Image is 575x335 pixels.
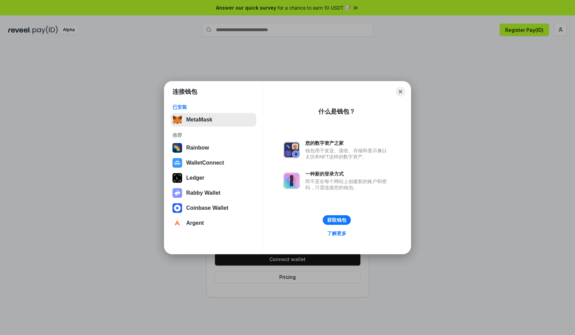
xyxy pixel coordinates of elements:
[170,141,256,155] button: Rainbow
[172,104,254,110] div: 已安装
[186,117,212,123] div: MetaMask
[170,171,256,185] button: Ledger
[172,218,182,228] img: svg+xml,%3Csvg%20width%3D%2228%22%20height%3D%2228%22%20viewBox%3D%220%200%2028%2028%22%20fill%3D...
[186,205,228,211] div: Coinbase Wallet
[172,143,182,153] img: svg+xml,%3Csvg%20width%3D%22120%22%20height%3D%22120%22%20viewBox%3D%220%200%20120%20120%22%20fil...
[396,87,405,96] button: Close
[170,186,256,200] button: Rabby Wallet
[172,88,197,96] h1: 连接钱包
[172,132,254,138] div: 推荐
[172,115,182,125] img: svg+xml,%3Csvg%20fill%3D%22none%22%20height%3D%2233%22%20viewBox%3D%220%200%2035%2033%22%20width%...
[327,230,346,236] div: 了解更多
[305,171,390,177] div: 一种新的登录方式
[170,216,256,230] button: Argent
[170,201,256,215] button: Coinbase Wallet
[305,140,390,146] div: 您的数字资产之家
[186,220,204,226] div: Argent
[186,160,224,166] div: WalletConnect
[186,175,204,181] div: Ledger
[186,145,209,151] div: Rainbow
[283,142,300,158] img: svg+xml,%3Csvg%20xmlns%3D%22http%3A%2F%2Fwww.w3.org%2F2000%2Fsvg%22%20fill%3D%22none%22%20viewBox...
[170,113,256,127] button: MetaMask
[186,190,220,196] div: Rabby Wallet
[172,203,182,213] img: svg+xml,%3Csvg%20width%3D%2228%22%20height%3D%2228%22%20viewBox%3D%220%200%2028%2028%22%20fill%3D...
[323,215,351,225] button: 获取钱包
[305,147,390,160] div: 钱包用于发送、接收、存储和显示像以太坊和NFT这样的数字资产。
[305,178,390,191] div: 而不是在每个网站上创建新的账户和密码，只需连接您的钱包。
[318,107,355,116] div: 什么是钱包？
[283,172,300,189] img: svg+xml,%3Csvg%20xmlns%3D%22http%3A%2F%2Fwww.w3.org%2F2000%2Fsvg%22%20fill%3D%22none%22%20viewBox...
[172,158,182,168] img: svg+xml,%3Csvg%20width%3D%2228%22%20height%3D%2228%22%20viewBox%3D%220%200%2028%2028%22%20fill%3D...
[172,188,182,198] img: svg+xml,%3Csvg%20xmlns%3D%22http%3A%2F%2Fwww.w3.org%2F2000%2Fsvg%22%20fill%3D%22none%22%20viewBox...
[170,156,256,170] button: WalletConnect
[327,217,346,223] div: 获取钱包
[172,173,182,183] img: svg+xml,%3Csvg%20xmlns%3D%22http%3A%2F%2Fwww.w3.org%2F2000%2Fsvg%22%20width%3D%2228%22%20height%3...
[323,229,350,238] a: 了解更多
